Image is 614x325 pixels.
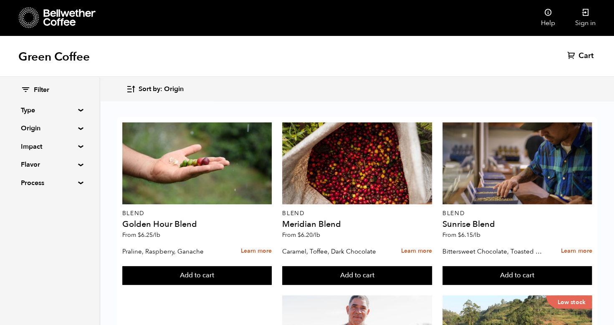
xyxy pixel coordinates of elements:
[298,231,301,239] span: $
[18,49,90,64] h1: Green Coffee
[401,242,432,260] a: Learn more
[458,231,461,239] span: $
[122,245,224,258] p: Praline, Raspberry, Ganache
[282,245,384,258] p: Caramel, Toffee, Dark Chocolate
[546,295,592,309] p: Low stock
[126,79,184,99] button: Sort by: Origin
[313,231,320,239] span: /lb
[122,231,160,239] span: From
[442,220,592,229] h4: Sunrise Blend
[442,231,480,239] span: From
[122,266,272,285] button: Add to cart
[561,242,592,260] a: Learn more
[567,51,596,61] a: Cart
[473,231,480,239] span: /lb
[153,231,160,239] span: /lb
[241,242,272,260] a: Learn more
[282,220,432,229] h4: Meridian Blend
[442,266,592,285] button: Add to cart
[122,211,272,216] p: Blend
[21,178,78,188] summary: Process
[282,231,320,239] span: From
[458,231,480,239] bdi: 6.15
[139,85,184,94] span: Sort by: Origin
[34,86,49,95] span: Filter
[282,266,432,285] button: Add to cart
[579,51,594,61] span: Cart
[21,105,78,115] summary: Type
[298,231,320,239] bdi: 6.20
[21,142,78,152] summary: Impact
[282,211,432,216] p: Blend
[21,123,78,133] summary: Origin
[442,245,544,258] p: Bittersweet Chocolate, Toasted Marshmallow, Candied Orange, Praline
[122,220,272,229] h4: Golden Hour Blend
[21,160,78,170] summary: Flavor
[138,231,141,239] span: $
[442,211,592,216] p: Blend
[138,231,160,239] bdi: 6.25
